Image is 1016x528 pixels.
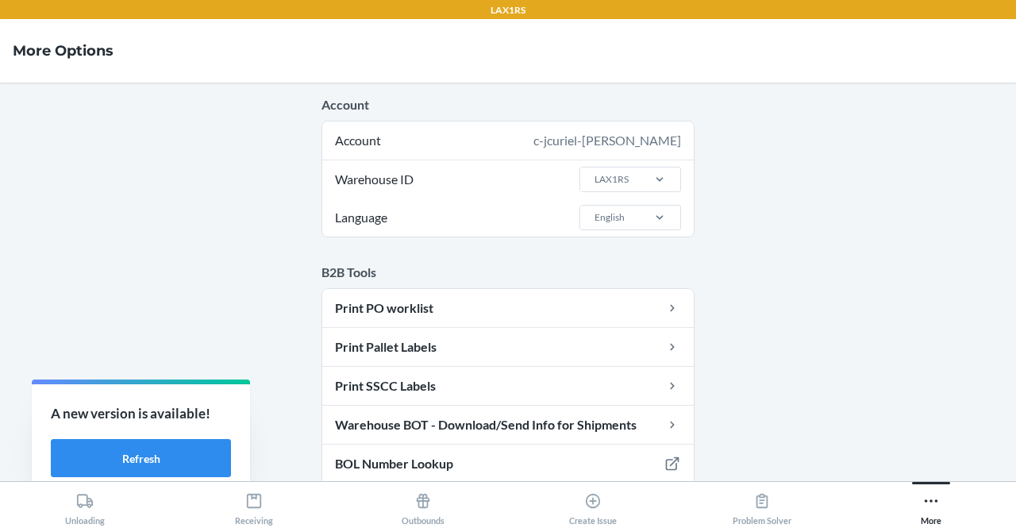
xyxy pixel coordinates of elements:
div: c-jcuriel-[PERSON_NAME] [533,131,681,150]
p: B2B Tools [321,263,695,282]
button: Problem Solver [677,482,846,526]
p: Account [321,95,695,114]
input: LanguageEnglish [593,210,595,225]
p: LAX1RS [491,3,525,17]
h4: More Options [13,40,114,61]
span: Warehouse ID [333,160,416,198]
button: Receiving [169,482,338,526]
button: Refresh [51,439,231,477]
input: Warehouse IDLAX1RS [593,172,595,187]
div: Create Issue [569,486,617,526]
button: More [847,482,1016,526]
div: More [921,486,941,526]
span: Language [333,198,390,237]
div: Outbounds [402,486,444,526]
a: Print SSCC Labels [322,367,694,405]
div: Problem Solver [733,486,791,526]
div: Receiving [235,486,273,526]
a: Print Pallet Labels [322,328,694,366]
div: LAX1RS [595,172,629,187]
button: Create Issue [508,482,677,526]
a: Warehouse BOT - Download/Send Info for Shipments [322,406,694,444]
a: BOL Number Lookup [322,445,694,483]
p: A new version is available! [51,403,231,424]
div: Account [322,121,694,160]
a: Print PO worklist [322,289,694,327]
button: Outbounds [339,482,508,526]
div: English [595,210,625,225]
div: Unloading [65,486,105,526]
